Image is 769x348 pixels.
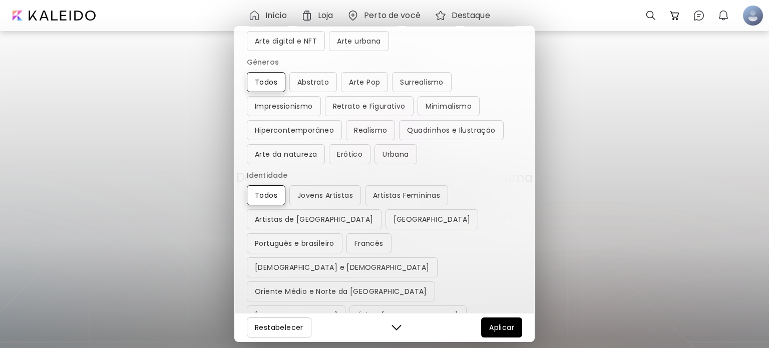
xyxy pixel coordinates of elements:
[418,96,480,116] button: Minimalismo
[247,56,522,68] h6: Géneros
[349,305,467,325] button: Ásia e [GEOGRAPHIC_DATA]
[289,185,361,205] button: Jovens Artistas
[349,76,380,88] span: Arte Pop
[255,261,430,273] span: [DEMOGRAPHIC_DATA] e [DEMOGRAPHIC_DATA]
[392,72,451,92] button: Surrealismo
[389,320,404,335] button: close
[255,100,313,112] span: Impressionismo
[247,120,342,140] button: Hipercontemporâneo
[247,317,311,337] button: Restabelecer
[394,213,471,225] span: [GEOGRAPHIC_DATA]
[426,100,472,112] span: Minimalismo
[247,31,325,51] button: Arte digital e NFT
[289,72,337,92] button: Abstrato
[407,124,495,136] span: Quadrinhos e Ilustração
[374,144,417,164] button: Urbana
[255,213,373,225] span: Artistas de [GEOGRAPHIC_DATA]
[373,189,440,201] span: Artistas Femininas
[247,281,435,301] button: Oriente Médio e Norte da [GEOGRAPHIC_DATA]
[346,120,395,140] button: Realismo
[247,96,321,116] button: Impressionismo
[247,169,522,181] h6: Identidade
[341,72,388,92] button: Arte Pop
[297,189,353,201] span: Jovens Artistas
[255,189,277,201] span: Todos
[329,144,370,164] button: Erótico
[399,120,503,140] button: Quadrinhos e Ilustração
[400,76,443,88] span: Surrealismo
[255,321,303,333] span: Restabelecer
[357,309,459,321] span: Ásia e [GEOGRAPHIC_DATA]
[247,209,381,229] button: Artistas de [GEOGRAPHIC_DATA]
[255,309,337,321] span: [DEMOGRAPHIC_DATA]
[386,209,479,229] button: [GEOGRAPHIC_DATA]
[346,233,392,253] button: Francês
[337,35,380,47] span: Arte urbana
[333,100,406,112] span: Retrato e Figurativo
[382,148,409,160] span: Urbana
[365,185,448,205] button: Artistas Femininas
[392,322,402,332] img: close
[247,257,438,277] button: [DEMOGRAPHIC_DATA] e [DEMOGRAPHIC_DATA]
[247,185,285,205] button: Todos
[337,148,362,160] span: Erótico
[354,237,383,249] span: Francês
[329,31,389,51] button: Arte urbana
[255,285,427,297] span: Oriente Médio e Norte da [GEOGRAPHIC_DATA]
[255,124,334,136] span: Hipercontemporâneo
[255,35,317,47] span: Arte digital e NFT
[255,237,334,249] span: Português e brasileiro
[247,305,345,325] button: [DEMOGRAPHIC_DATA]
[247,233,342,253] button: Português e brasileiro
[354,124,387,136] span: Realismo
[255,76,277,88] span: Todos
[481,317,522,337] button: Aplicar
[247,144,325,164] button: Arte da natureza
[255,148,317,160] span: Arte da natureza
[489,321,514,333] span: Aplicar
[247,72,285,92] button: Todos
[297,76,329,88] span: Abstrato
[325,96,414,116] button: Retrato e Figurativo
